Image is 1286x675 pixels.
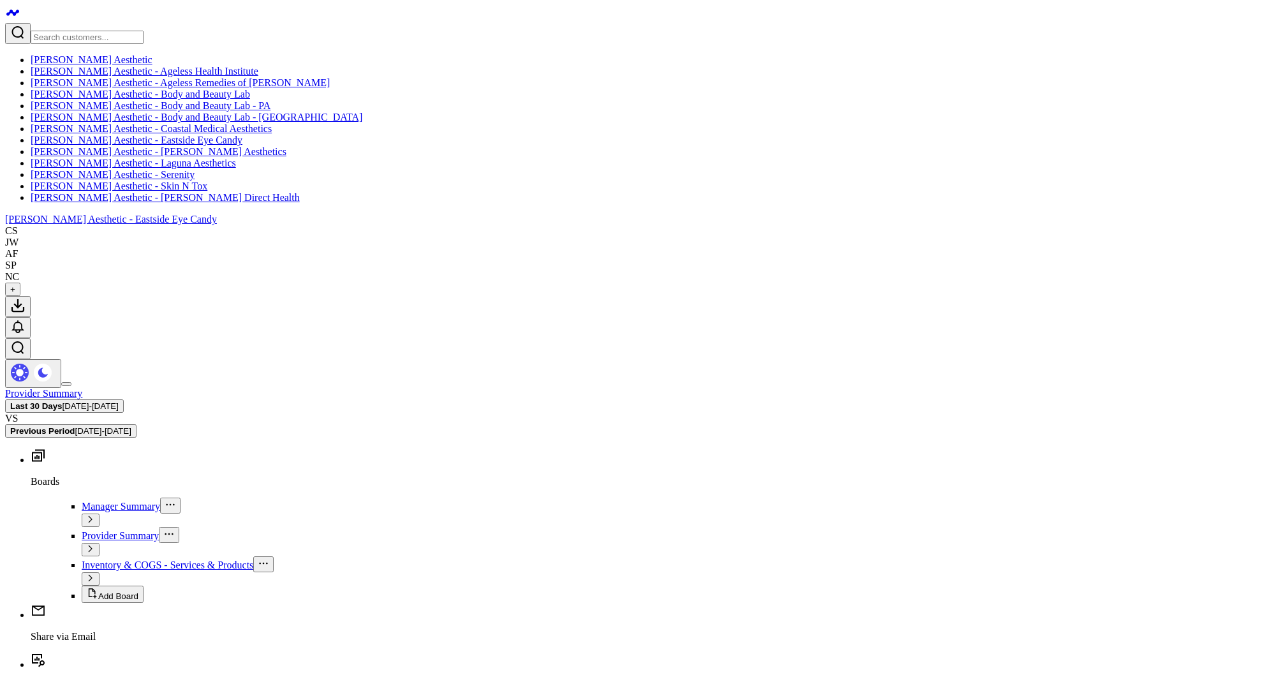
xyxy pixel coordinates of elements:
[5,271,19,283] div: NC
[5,260,17,271] div: SP
[5,424,137,438] button: Previous Period[DATE]-[DATE]
[10,401,63,411] b: Last 30 Days
[31,77,330,88] a: [PERSON_NAME] Aesthetic - Ageless Remedies of [PERSON_NAME]
[31,181,207,191] a: [PERSON_NAME] Aesthetic - Skin N Tox
[31,192,300,203] a: [PERSON_NAME] Aesthetic - [PERSON_NAME] Direct Health
[5,388,82,399] a: Provider Summary
[5,23,31,44] button: Search customers button
[82,560,253,570] a: Inventory & COGS - Services & Products
[31,112,362,122] a: [PERSON_NAME] Aesthetic - Body and Beauty Lab - [GEOGRAPHIC_DATA]
[5,237,18,248] div: JW
[31,66,258,77] a: [PERSON_NAME] Aesthetic - Ageless Health Institute
[82,501,160,512] a: Manager Summary
[5,248,18,260] div: AF
[5,413,1281,424] div: VS
[31,31,144,44] input: Search customers input
[31,476,1281,487] p: Boards
[31,169,195,180] a: [PERSON_NAME] Aesthetic - Serenity
[82,530,159,541] a: Provider Summary
[31,100,270,111] a: [PERSON_NAME] Aesthetic - Body and Beauty Lab - PA
[10,285,15,294] span: +
[31,89,250,100] a: [PERSON_NAME] Aesthetic - Body and Beauty Lab
[5,399,124,413] button: Last 30 Days[DATE]-[DATE]
[31,135,242,145] a: [PERSON_NAME] Aesthetic - Eastside Eye Candy
[63,401,119,411] span: [DATE] - [DATE]
[31,123,272,134] a: [PERSON_NAME] Aesthetic - Coastal Medical Aesthetics
[5,214,217,225] a: [PERSON_NAME] Aesthetic - Eastside Eye Candy
[31,158,236,168] a: [PERSON_NAME] Aesthetic - Laguna Aesthetics
[10,426,75,436] b: Previous Period
[31,146,286,157] a: [PERSON_NAME] Aesthetic - [PERSON_NAME] Aesthetics
[5,225,18,237] div: CS
[75,426,131,436] span: [DATE] - [DATE]
[82,586,144,603] button: Add Board
[5,338,31,359] button: Open search
[31,631,1281,642] p: Share via Email
[5,283,20,296] button: +
[31,54,152,65] a: [PERSON_NAME] Aesthetic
